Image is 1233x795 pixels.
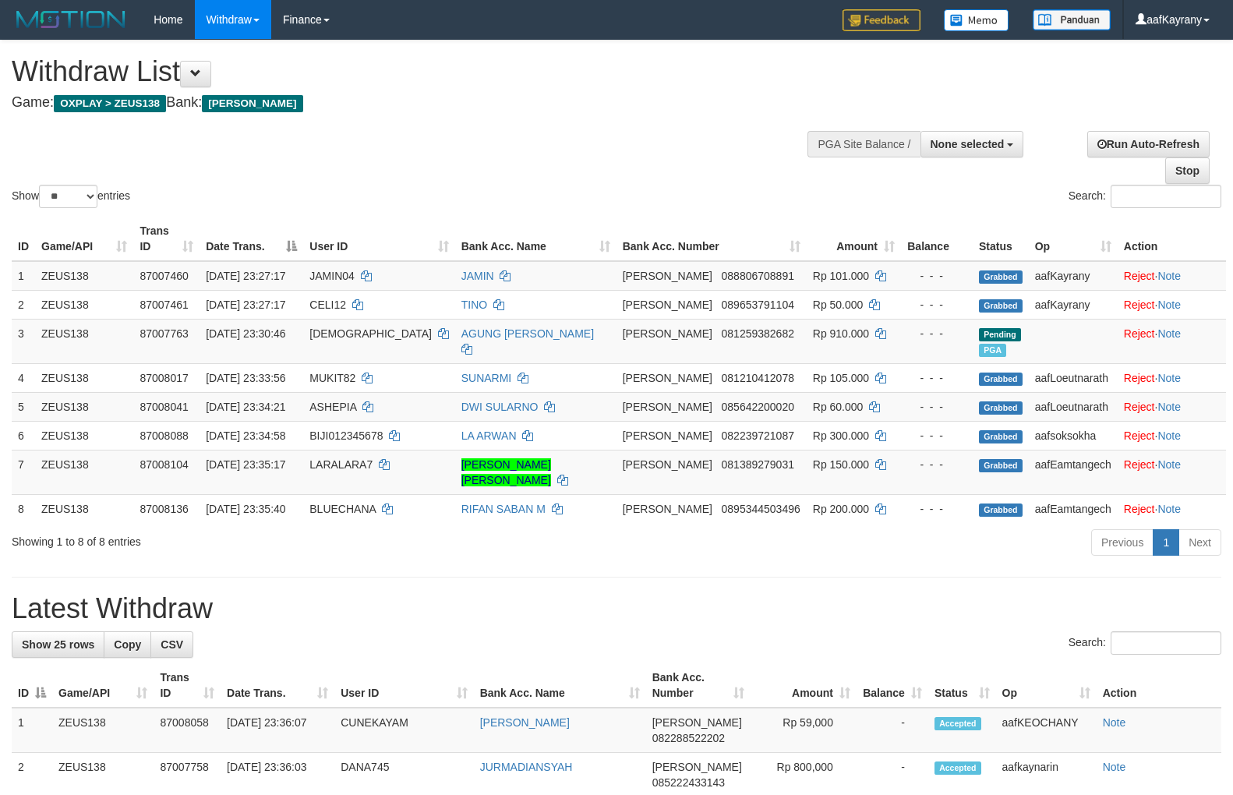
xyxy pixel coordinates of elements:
[907,501,966,517] div: - - -
[1091,529,1154,556] a: Previous
[934,761,981,775] span: Accepted
[901,217,973,261] th: Balance
[813,327,869,340] span: Rp 910.000
[996,663,1097,708] th: Op: activate to sort column ascending
[1118,392,1226,421] td: ·
[944,9,1009,31] img: Button%20Memo.svg
[652,776,725,789] span: Copy 085222433143 to clipboard
[1157,458,1181,471] a: Note
[461,503,546,515] a: RIFAN SABAN M
[309,270,355,282] span: JAMIN04
[474,663,646,708] th: Bank Acc. Name: activate to sort column ascending
[1029,261,1118,291] td: aafKayrany
[907,399,966,415] div: - - -
[154,708,221,753] td: 87008058
[1118,290,1226,319] td: ·
[206,372,285,384] span: [DATE] 23:33:56
[920,131,1024,157] button: None selected
[1111,631,1221,655] input: Search:
[1178,529,1221,556] a: Next
[309,401,356,413] span: ASHEPIA
[1124,429,1155,442] a: Reject
[979,430,1023,443] span: Grabbed
[722,372,794,384] span: Copy 081210412078 to clipboard
[857,663,928,708] th: Balance: activate to sort column ascending
[461,401,539,413] a: DWI SULARNO
[1157,401,1181,413] a: Note
[652,732,725,744] span: Copy 082288522202 to clipboard
[907,370,966,386] div: - - -
[140,429,188,442] span: 87008088
[1124,372,1155,384] a: Reject
[461,458,551,486] a: [PERSON_NAME] [PERSON_NAME]
[35,217,133,261] th: Game/API: activate to sort column ascending
[907,268,966,284] div: - - -
[857,708,928,753] td: -
[623,372,712,384] span: [PERSON_NAME]
[150,631,193,658] a: CSV
[35,261,133,291] td: ZEUS138
[722,270,794,282] span: Copy 088806708891 to clipboard
[54,95,166,112] span: OXPLAY > ZEUS138
[104,631,151,658] a: Copy
[35,319,133,363] td: ZEUS138
[1069,631,1221,655] label: Search:
[623,503,712,515] span: [PERSON_NAME]
[722,327,794,340] span: Copy 081259382682 to clipboard
[154,663,221,708] th: Trans ID: activate to sort column ascending
[623,401,712,413] span: [PERSON_NAME]
[202,95,302,112] span: [PERSON_NAME]
[12,8,130,31] img: MOTION_logo.png
[12,261,35,291] td: 1
[22,638,94,651] span: Show 25 rows
[206,503,285,515] span: [DATE] 23:35:40
[751,708,857,753] td: Rp 59,000
[1118,319,1226,363] td: ·
[907,326,966,341] div: - - -
[1118,421,1226,450] td: ·
[12,421,35,450] td: 6
[623,270,712,282] span: [PERSON_NAME]
[39,185,97,208] select: Showentries
[722,503,800,515] span: Copy 0895344503496 to clipboard
[461,327,594,340] a: AGUNG [PERSON_NAME]
[206,270,285,282] span: [DATE] 23:27:17
[480,716,570,729] a: [PERSON_NAME]
[1118,494,1226,523] td: ·
[140,401,188,413] span: 87008041
[907,297,966,313] div: - - -
[928,663,996,708] th: Status: activate to sort column ascending
[979,344,1006,357] span: Marked by aafkaynarin
[907,428,966,443] div: - - -
[807,131,920,157] div: PGA Site Balance /
[1124,458,1155,471] a: Reject
[1029,290,1118,319] td: aafKayrany
[52,663,154,708] th: Game/API: activate to sort column ascending
[813,503,869,515] span: Rp 200.000
[206,327,285,340] span: [DATE] 23:30:46
[1124,503,1155,515] a: Reject
[1124,270,1155,282] a: Reject
[807,217,901,261] th: Amount: activate to sort column ascending
[12,319,35,363] td: 3
[309,429,383,442] span: BIJI012345678
[1124,401,1155,413] a: Reject
[996,708,1097,753] td: aafKEOCHANY
[12,185,130,208] label: Show entries
[1118,217,1226,261] th: Action
[35,363,133,392] td: ZEUS138
[623,327,712,340] span: [PERSON_NAME]
[843,9,920,31] img: Feedback.jpg
[979,328,1021,341] span: Pending
[1029,450,1118,494] td: aafEamtangech
[1029,217,1118,261] th: Op: activate to sort column ascending
[1165,157,1210,184] a: Stop
[979,503,1023,517] span: Grabbed
[722,299,794,311] span: Copy 089653791104 to clipboard
[200,217,303,261] th: Date Trans.: activate to sort column descending
[206,299,285,311] span: [DATE] 23:27:17
[12,663,52,708] th: ID: activate to sort column descending
[979,373,1023,386] span: Grabbed
[221,663,334,708] th: Date Trans.: activate to sort column ascending
[221,708,334,753] td: [DATE] 23:36:07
